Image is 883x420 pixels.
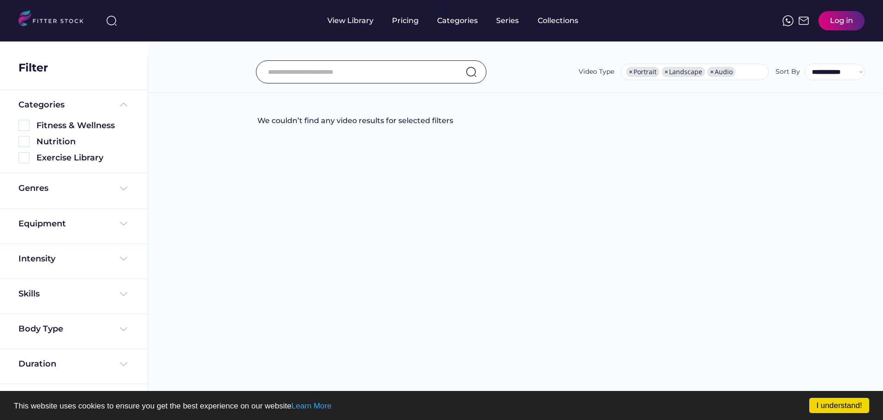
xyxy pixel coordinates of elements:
div: Fitness & Wellness [36,120,129,131]
li: Portrait [626,67,659,77]
span: × [664,69,668,75]
div: Genres [18,183,48,194]
li: Audio [707,67,735,77]
span: × [710,69,714,75]
img: search-normal.svg [466,66,477,77]
a: I understand! [809,398,869,413]
div: Nutrition [36,136,129,148]
div: Log in [830,16,853,26]
div: We couldn’t find any video results for selected filters [257,116,453,135]
img: Frame%2051.svg [798,15,809,26]
div: Equipment [18,218,66,230]
img: search-normal%203.svg [106,15,117,26]
div: Series [496,16,519,26]
div: View Library [327,16,373,26]
div: Body Type [18,323,63,335]
div: Collections [538,16,578,26]
div: Intensity [18,253,55,265]
div: Sort By [776,67,800,77]
img: Rectangle%205126.svg [18,120,30,131]
div: Skills [18,288,41,300]
div: Exercise Library [36,152,129,164]
div: Duration [18,358,56,370]
img: Frame%20%284%29.svg [118,289,129,300]
p: This website uses cookies to ensure you get the best experience on our website [14,402,869,410]
img: LOGO.svg [18,10,91,29]
img: Frame%20%285%29.svg [118,99,129,110]
img: Frame%20%284%29.svg [118,253,129,264]
img: Frame%20%284%29.svg [118,359,129,370]
img: Frame%20%284%29.svg [118,324,129,335]
div: fvck [437,5,449,14]
img: Frame%20%284%29.svg [118,183,129,194]
div: Categories [437,16,478,26]
div: Categories [18,99,65,111]
li: Landscape [662,67,705,77]
span: × [629,69,633,75]
div: Pricing [392,16,419,26]
a: Learn More [291,402,332,410]
img: Rectangle%205126.svg [18,152,30,163]
img: Frame%20%284%29.svg [118,218,129,229]
div: Filter [18,60,48,76]
img: meteor-icons_whatsapp%20%281%29.svg [782,15,794,26]
div: Video Type [579,67,614,77]
img: Rectangle%205126.svg [18,136,30,147]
